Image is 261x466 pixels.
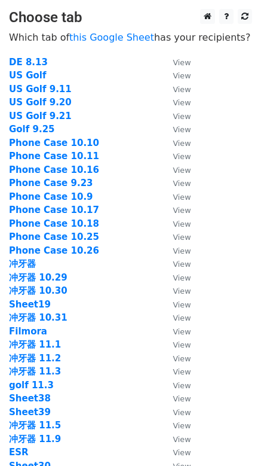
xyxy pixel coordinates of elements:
a: Phone Case 10.10 [9,138,99,148]
strong: US Golf 9.11 [9,84,72,95]
small: View [173,394,191,403]
a: Phone Case 9.23 [9,178,93,188]
small: View [173,300,191,309]
a: View [161,124,191,135]
small: View [173,408,191,417]
a: 冲牙器 10.31 [9,312,67,323]
strong: 冲牙器 11.3 [9,366,61,377]
small: View [173,166,191,175]
small: View [173,220,191,229]
a: View [161,70,191,81]
small: View [173,367,191,376]
a: View [161,191,191,202]
small: View [173,340,191,349]
a: Phone Case 10.16 [9,165,99,175]
a: View [161,326,191,337]
a: View [161,245,191,256]
a: View [161,380,191,391]
small: View [173,125,191,134]
p: Which tab of has your recipients? [9,31,252,44]
a: View [161,407,191,418]
strong: 冲牙器 10.29 [9,272,67,283]
a: View [161,312,191,323]
a: Phone Case 10.18 [9,218,99,229]
a: View [161,366,191,377]
a: Phone Case 10.17 [9,205,99,215]
a: View [161,434,191,444]
small: View [173,435,191,444]
a: View [161,232,191,242]
a: 冲牙器 11.1 [9,339,61,350]
small: View [173,287,191,296]
a: 冲牙器 [9,258,36,269]
a: View [161,272,191,283]
small: View [173,273,191,282]
small: View [173,233,191,242]
a: View [161,299,191,310]
a: US Golf [9,70,47,81]
small: View [173,85,191,94]
strong: 冲牙器 11.9 [9,434,61,444]
small: View [173,139,191,148]
small: View [173,448,191,457]
a: Phone Case 10.11 [9,151,99,162]
strong: Sheet38 [9,393,51,404]
small: View [173,313,191,322]
small: View [173,152,191,161]
a: US Golf 9.20 [9,97,72,108]
a: ESR [9,447,29,458]
a: View [161,339,191,350]
a: Phone Case 10.25 [9,232,99,242]
small: View [173,71,191,80]
a: 冲牙器 10.30 [9,285,67,296]
a: Sheet39 [9,407,51,418]
h3: Choose tab [9,9,252,26]
small: View [173,421,191,430]
small: View [173,260,191,269]
small: View [173,112,191,121]
small: View [173,98,191,107]
a: View [161,178,191,188]
a: View [161,165,191,175]
a: View [161,57,191,68]
a: Sheet19 [9,299,51,310]
a: Phone Case 10.26 [9,245,99,256]
small: View [173,193,191,202]
strong: 冲牙器 11.5 [9,420,61,431]
small: View [173,58,191,67]
strong: US Golf 9.21 [9,111,72,121]
a: this Google Sheet [69,32,154,43]
a: View [161,393,191,404]
a: golf 11.3 [9,380,54,391]
small: View [173,179,191,188]
a: 冲牙器 11.2 [9,353,61,364]
a: Phone Case 10.9 [9,191,93,202]
a: Golf 9.25 [9,124,55,135]
a: View [161,285,191,296]
a: View [161,151,191,162]
a: View [161,420,191,431]
small: View [173,354,191,363]
small: View [173,327,191,336]
small: View [173,381,191,390]
a: DE 8.13 [9,57,48,68]
a: View [161,97,191,108]
strong: Filmora [9,326,47,337]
